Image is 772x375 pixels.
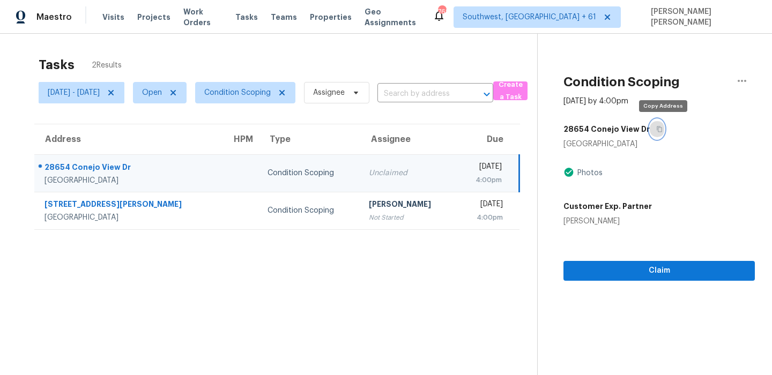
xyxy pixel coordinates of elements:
span: Assignee [313,87,345,98]
span: 2 Results [92,60,122,71]
div: [PERSON_NAME] [563,216,652,227]
span: Open [142,87,162,98]
div: [STREET_ADDRESS][PERSON_NAME] [44,199,214,212]
h5: 28654 Conejo View Dr [563,124,650,134]
span: Maestro [36,12,72,22]
span: Southwest, [GEOGRAPHIC_DATA] + 61 [463,12,596,22]
span: Teams [271,12,297,22]
div: [DATE] by 4:00pm [563,96,628,107]
span: Properties [310,12,352,22]
div: [GEOGRAPHIC_DATA] [563,139,755,149]
div: 28654 Conejo View Dr [44,162,214,175]
span: Work Orders [183,6,222,28]
button: Create a Task [493,81,528,100]
th: Due [456,124,519,154]
div: Condition Scoping [268,205,352,216]
h5: Customer Exp. Partner [563,201,652,212]
div: [PERSON_NAME] [369,199,448,212]
div: 4:00pm [465,212,503,223]
h2: Condition Scoping [563,77,680,87]
div: Condition Scoping [268,168,352,178]
th: Assignee [360,124,456,154]
button: Open [479,87,494,102]
div: [GEOGRAPHIC_DATA] [44,212,214,223]
span: Create a Task [499,79,522,103]
span: Claim [572,264,746,277]
span: [DATE] - [DATE] [48,87,100,98]
div: Unclaimed [369,168,448,178]
span: Visits [102,12,124,22]
div: [DATE] [465,199,503,212]
th: HPM [223,124,259,154]
div: [GEOGRAPHIC_DATA] [44,175,214,186]
span: Projects [137,12,170,22]
div: 762 [438,6,446,17]
th: Type [259,124,360,154]
span: Geo Assignments [365,6,420,28]
div: Photos [574,168,603,178]
span: Condition Scoping [204,87,271,98]
span: [PERSON_NAME] [PERSON_NAME] [647,6,756,28]
th: Address [34,124,223,154]
div: Not Started [369,212,448,223]
div: [DATE] [465,161,502,175]
button: Claim [563,261,755,281]
img: Artifact Present Icon [563,167,574,178]
h2: Tasks [39,59,75,70]
span: Tasks [235,13,258,21]
div: 4:00pm [465,175,502,185]
input: Search by address [377,86,463,102]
